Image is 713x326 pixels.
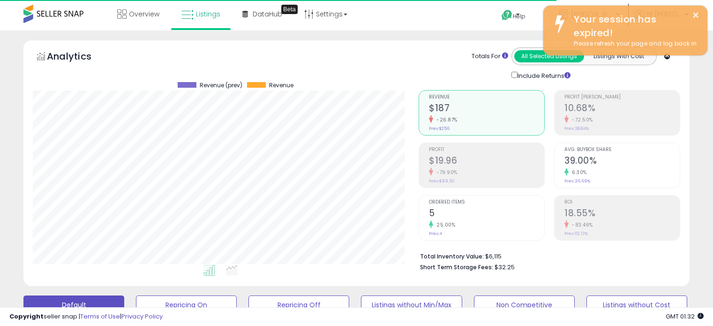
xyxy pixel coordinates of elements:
span: DataHub [253,9,282,19]
h2: $19.96 [429,155,544,168]
span: Revenue (prev) [200,82,242,89]
a: Help [494,2,544,30]
h2: $187 [429,103,544,115]
small: Prev: 36.69% [564,178,590,184]
small: 25.00% [433,221,455,228]
small: Prev: 112.13% [564,231,588,236]
small: -72.50% [569,116,593,123]
button: × [692,9,699,21]
span: Listings [196,9,220,19]
b: Total Inventory Value: [420,252,484,260]
span: Revenue [269,82,293,89]
small: Prev: $99.30 [429,178,455,184]
button: Repricing Off [248,296,349,314]
small: Prev: 38.84% [564,126,589,131]
strong: Copyright [9,312,44,321]
h2: 5 [429,208,544,220]
span: Avg. Buybox Share [564,147,680,152]
span: $32.25 [495,263,515,272]
span: Profit [PERSON_NAME] [564,95,680,100]
small: -26.87% [433,116,458,123]
h2: 39.00% [564,155,680,168]
button: Listings without Cost [586,296,687,314]
button: Non Competitive [474,296,575,314]
div: Include Returns [504,70,582,81]
small: Prev: $256 [429,126,450,131]
li: $6,115 [420,250,673,261]
small: -83.46% [569,221,593,228]
span: Help [513,12,525,20]
small: 6.30% [569,169,587,176]
span: 2025-10-13 01:32 GMT [666,312,704,321]
span: Revenue [429,95,544,100]
div: Your session has expired! [567,13,700,39]
span: ROI [564,200,680,205]
h2: 18.55% [564,208,680,220]
a: Terms of Use [80,312,120,321]
div: Tooltip anchor [281,5,298,14]
div: seller snap | | [9,312,163,321]
span: Overview [129,9,159,19]
span: Profit [429,147,544,152]
button: Listings With Cost [584,50,653,62]
h5: Analytics [47,50,110,65]
button: Listings without Min/Max [361,296,462,314]
small: Prev: 4 [429,231,442,236]
small: -79.90% [433,169,458,176]
a: Privacy Policy [121,312,163,321]
button: Repricing On [136,296,237,314]
span: Ordered Items [429,200,544,205]
i: Get Help [501,9,513,21]
button: Default [23,296,124,314]
div: Please refresh your page and log back in [567,39,700,48]
button: All Selected Listings [514,50,584,62]
div: Totals For [472,52,508,61]
h2: 10.68% [564,103,680,115]
b: Short Term Storage Fees: [420,263,493,271]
